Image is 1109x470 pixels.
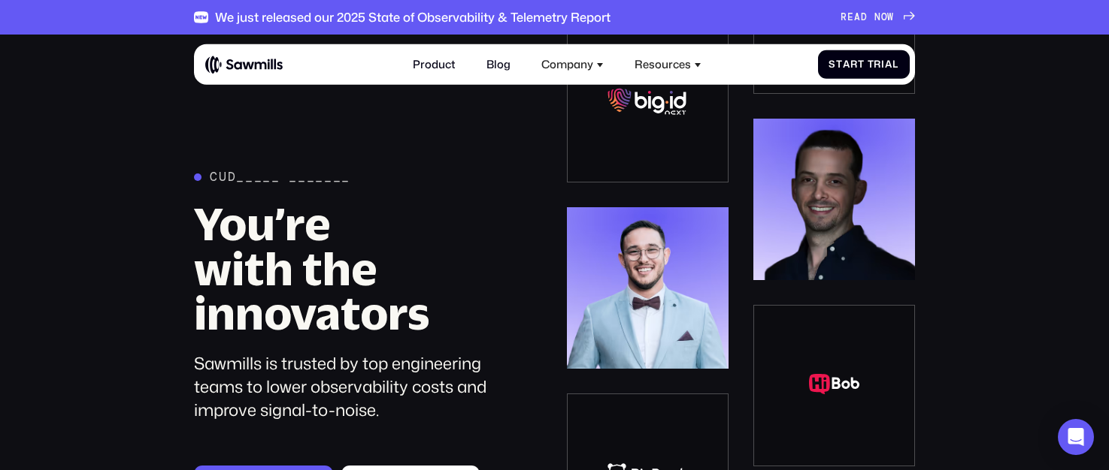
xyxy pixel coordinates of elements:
span: l [892,59,898,70]
span: N [874,11,881,23]
div: We just released our 2025 State of Observability & Telemetry Report [215,10,611,25]
span: D [861,11,868,23]
div: Company [541,58,593,71]
span: A [854,11,861,23]
div: Open Intercom Messenger [1058,419,1094,455]
a: StartTrial [818,50,910,79]
img: BigID White logo [607,86,689,117]
span: W [887,11,894,23]
span: S [829,59,836,70]
span: r [850,59,858,70]
a: Product [405,50,464,80]
span: a [885,59,892,70]
span: R [841,11,847,23]
span: O [881,11,888,23]
img: customer photo [567,207,729,369]
div: Sawmills is trusted by top engineering teams to lower observability costs and improve signal-to-n... [194,352,518,422]
img: customer photo [753,119,915,280]
div: Resources [626,50,710,80]
div: cud_____ _______ [210,170,350,185]
span: a [843,59,850,70]
a: Blog [478,50,519,80]
span: r [874,59,881,70]
div: Resources [635,58,691,71]
h1: You’re with the innovators [194,201,518,336]
span: t [836,59,843,70]
div: Company [533,50,613,80]
a: READNOW [841,11,914,23]
span: E [847,11,854,23]
span: i [881,59,885,70]
span: T [868,59,874,70]
span: t [858,59,865,70]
